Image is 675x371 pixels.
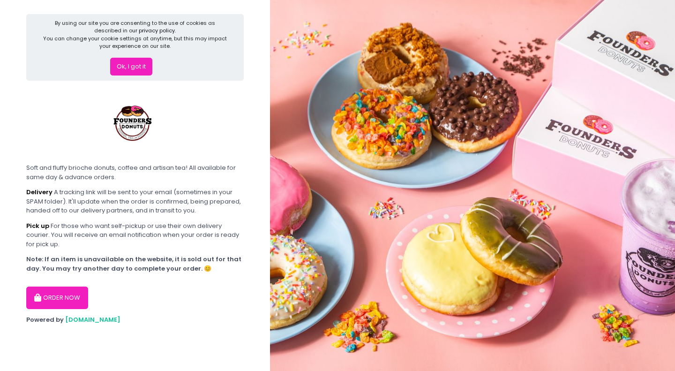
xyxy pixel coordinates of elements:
b: Pick up [26,221,49,230]
b: Delivery [26,188,52,197]
div: Powered by [26,315,244,325]
div: Soft and fluffy brioche donuts, coffee and artisan tea! All available for same day & advance orders. [26,163,244,182]
a: [DOMAIN_NAME] [65,315,120,324]
div: For those who want self-pickup or use their own delivery courier. You will receive an email notif... [26,221,244,249]
a: privacy policy. [139,27,176,34]
button: ORDER NOW [26,287,88,309]
div: Note: If an item is unavailable on the website, it is sold out for that day. You may try another ... [26,255,244,273]
div: By using our site you are consenting to the use of cookies as described in our You can change you... [42,19,228,50]
button: Ok, I got it [110,58,152,76]
img: Founders Donuts [98,87,169,157]
div: A tracking link will be sent to your email (sometimes in your SPAM folder). It'll update when the... [26,188,244,215]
